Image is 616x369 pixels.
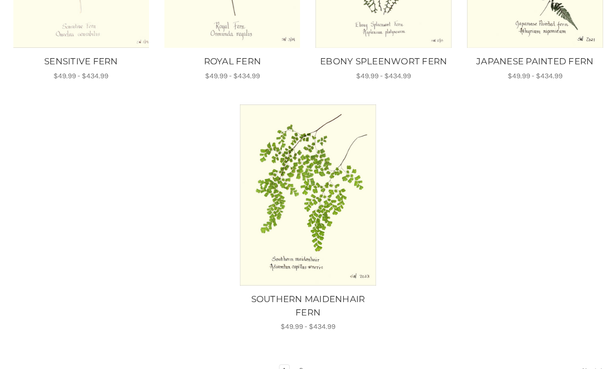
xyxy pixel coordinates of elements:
a: EBONY SPLEENWORT FERN, Price range from $49.99 to $434.99 [313,55,454,68]
span: $49.99 - $434.99 [205,72,260,80]
span: $49.99 - $434.99 [53,72,108,80]
span: $49.99 - $434.99 [508,72,563,80]
span: $49.99 - $434.99 [356,72,411,80]
span: $49.99 - $434.99 [281,322,335,331]
a: SOUTHERN MAIDENHAIR FERN, Price range from $49.99 to $434.99 [239,104,377,286]
a: JAPANESE PAINTED FERN, Price range from $49.99 to $434.99 [465,55,606,68]
a: ROYAL FERN, Price range from $49.99 to $434.99 [162,55,303,68]
a: SOUTHERN MAIDENHAIR FERN, Price range from $49.99 to $434.99 [238,293,379,319]
a: SENSITIVE FERN, Price range from $49.99 to $434.99 [11,55,152,68]
img: Unframed [239,104,377,286]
